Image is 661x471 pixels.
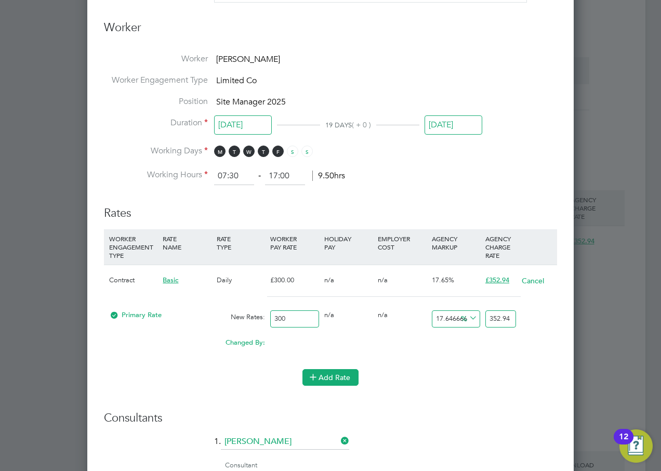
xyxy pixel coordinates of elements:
[425,115,482,135] input: Select one
[243,146,255,157] span: W
[619,429,653,463] button: Open Resource Center, 12 new notifications
[104,54,208,64] label: Worker
[375,229,429,256] div: EMPLOYER COST
[378,310,388,319] span: n/a
[107,333,268,352] div: Changed By:
[272,146,284,157] span: F
[216,75,257,86] span: Limited Co
[109,310,162,319] span: Primary Rate
[312,171,345,181] span: 9.50hrs
[457,312,479,323] span: %
[104,96,208,107] label: Position
[265,167,305,186] input: 17:00
[268,229,321,256] div: WORKER PAY RATE
[324,310,334,319] span: n/a
[325,121,352,129] span: 19 DAYS
[225,460,557,471] div: Consultant
[485,276,509,284] span: £352.94
[229,146,240,157] span: T
[160,229,214,256] div: RATE NAME
[104,169,208,180] label: Working Hours
[104,411,557,426] h3: Consultants
[352,120,371,129] span: ( + 0 )
[216,97,286,107] span: Site Manager 2025
[432,276,454,284] span: 17.65%
[302,369,359,386] button: Add Rate
[324,276,334,284] span: n/a
[104,75,208,86] label: Worker Engagement Type
[429,229,483,256] div: AGENCY MARKUP
[258,146,269,157] span: T
[619,437,628,450] div: 12
[107,229,160,265] div: WORKER ENGAGEMENT TYPE
[378,276,388,284] span: n/a
[107,265,160,295] div: Contract
[104,20,557,44] h3: Worker
[214,115,272,135] input: Select one
[214,167,254,186] input: 08:00
[287,146,298,157] span: S
[214,307,268,327] div: New Rates:
[214,265,268,295] div: Daily
[163,276,178,284] span: Basic
[221,434,349,450] input: Search for...
[521,276,545,286] button: Cancel
[322,229,375,256] div: HOLIDAY PAY
[483,229,519,265] div: AGENCY CHARGE RATE
[268,265,321,295] div: £300.00
[104,195,557,221] h3: Rates
[214,229,268,256] div: RATE TYPE
[104,117,208,128] label: Duration
[301,146,313,157] span: S
[256,171,263,181] span: ‐
[104,434,557,460] li: 1.
[104,146,208,156] label: Working Days
[216,55,280,65] span: [PERSON_NAME]
[214,146,226,157] span: M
